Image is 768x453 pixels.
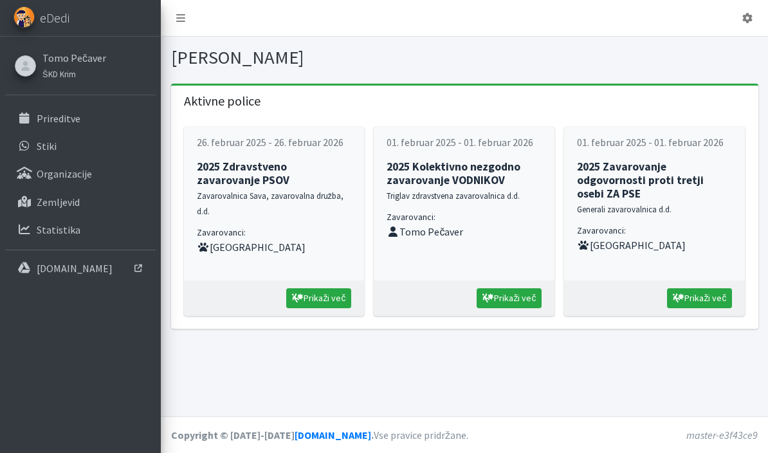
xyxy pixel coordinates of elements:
[197,134,352,150] p: 26. februar 2025 - 26. februar 2026
[387,224,542,239] li: Tomo Pečaver
[295,429,371,441] a: [DOMAIN_NAME]
[40,8,69,28] span: eDedi
[37,112,80,125] p: Prireditve
[197,239,352,255] li: [GEOGRAPHIC_DATA]
[197,160,289,187] strong: 2025 Zdravstveno zavarovanje PSOV
[5,133,156,159] a: Stiki
[5,161,156,187] a: Organizacije
[5,255,156,281] a: [DOMAIN_NAME]
[286,288,351,308] a: Prikaži več
[387,160,520,187] strong: 2025 Kolektivno nezgodno zavarovanje VODNIKOV
[387,190,520,201] small: Triglav zdravstvena zavarovalnica d.d.
[42,66,106,81] a: ŠKD Krim
[667,288,732,308] a: Prikaži več
[42,69,76,79] small: ŠKD Krim
[577,204,672,214] small: Generali zavarovalnica d.d.
[171,429,374,441] strong: Copyright © [DATE]-[DATE] .
[5,189,156,215] a: Zemljevid
[37,223,80,236] p: Statistika
[37,167,92,180] p: Organizacije
[577,237,732,253] li: [GEOGRAPHIC_DATA]
[42,50,106,66] a: Tomo Pečaver
[387,134,542,150] p: 01. februar 2025 - 01. februar 2026
[387,210,542,224] p: Zavarovanci:
[5,106,156,131] a: Prireditve
[14,6,35,28] img: eDedi
[171,86,758,116] h5: Aktivne police
[37,262,113,275] p: [DOMAIN_NAME]
[477,288,542,308] a: Prikaži več
[37,140,57,153] p: Stiki
[5,217,156,243] a: Statistika
[577,134,732,150] p: 01. februar 2025 - 01. februar 2026
[197,226,352,239] p: Zavarovanci:
[197,190,343,216] small: Zavarovalnica Sava, zavarovalna družba, d.d.
[577,224,732,237] p: Zavarovanci:
[686,429,758,441] em: master-e3f43ce9
[161,416,768,453] footer: Vse pravice pridržane.
[577,160,704,201] strong: 2025 Zavarovanje odgovornosti proti tretji osebi ZA PSE
[37,196,80,208] p: Zemljevid
[171,46,460,69] h1: [PERSON_NAME]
